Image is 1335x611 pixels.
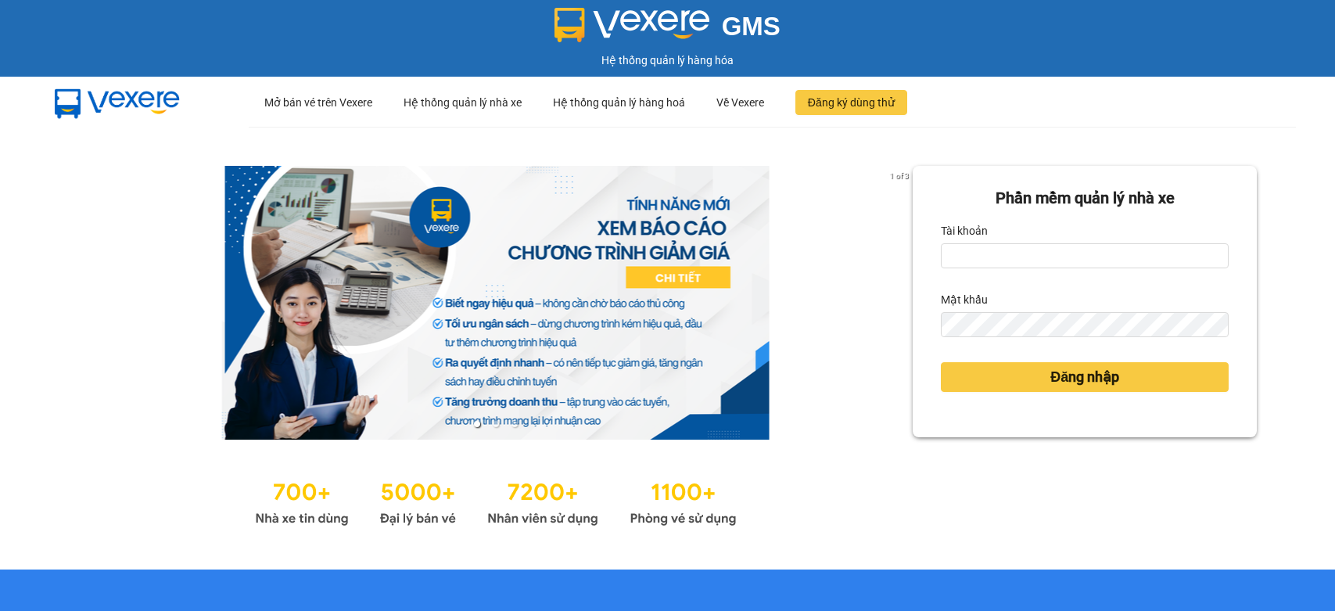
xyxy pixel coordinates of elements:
[941,243,1229,268] input: Tài khoản
[493,421,499,427] li: slide item 2
[511,421,518,427] li: slide item 3
[4,52,1331,69] div: Hệ thống quản lý hàng hóa
[808,94,895,111] span: Đăng ký dùng thử
[795,90,907,115] button: Đăng ký dùng thử
[941,362,1229,392] button: Đăng nhập
[78,166,100,440] button: previous slide / item
[885,166,913,186] p: 1 of 3
[554,23,781,36] a: GMS
[553,77,685,128] div: Hệ thống quản lý hàng hoá
[941,312,1229,337] input: Mật khẩu
[39,77,196,128] img: mbUUG5Q.png
[716,77,764,128] div: Về Vexere
[891,166,913,440] button: next slide / item
[404,77,522,128] div: Hệ thống quản lý nhà xe
[255,471,737,530] img: Statistics.png
[941,218,988,243] label: Tài khoản
[941,287,988,312] label: Mật khẩu
[1050,366,1119,388] span: Đăng nhập
[474,421,480,427] li: slide item 1
[554,8,709,42] img: logo 2
[941,186,1229,210] div: Phần mềm quản lý nhà xe
[722,12,781,41] span: GMS
[264,77,372,128] div: Mở bán vé trên Vexere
